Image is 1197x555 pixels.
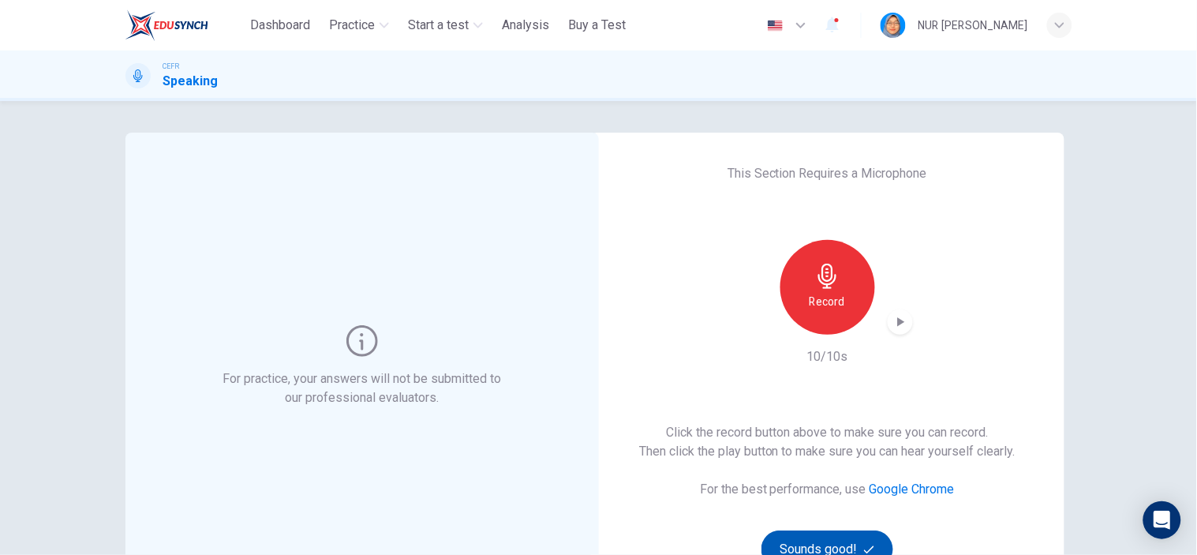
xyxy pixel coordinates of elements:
[765,20,785,32] img: en
[700,480,955,499] h6: For the best performance, use
[163,72,219,91] h1: Speaking
[250,16,310,35] span: Dashboard
[125,9,208,41] img: ELTC logo
[639,423,1016,461] h6: Click the record button above to make sure you can record. Then click the play button to make sur...
[728,164,927,183] h6: This Section Requires a Microphone
[329,16,375,35] span: Practice
[125,9,245,41] a: ELTC logo
[323,11,395,39] button: Practice
[870,482,955,497] a: Google Chrome
[502,16,549,35] span: Analysis
[562,11,632,39] button: Buy a Test
[244,11,316,39] button: Dashboard
[496,11,555,39] button: Analysis
[568,16,626,35] span: Buy a Test
[780,240,875,335] button: Record
[163,61,180,72] span: CEFR
[402,11,489,39] button: Start a test
[918,16,1028,35] div: NUR [PERSON_NAME]
[881,13,906,38] img: Profile picture
[1143,501,1181,539] div: Open Intercom Messenger
[810,292,845,311] h6: Record
[807,347,848,366] h6: 10/10s
[219,369,504,407] h6: For practice, your answers will not be submitted to our professional evaluators.
[408,16,469,35] span: Start a test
